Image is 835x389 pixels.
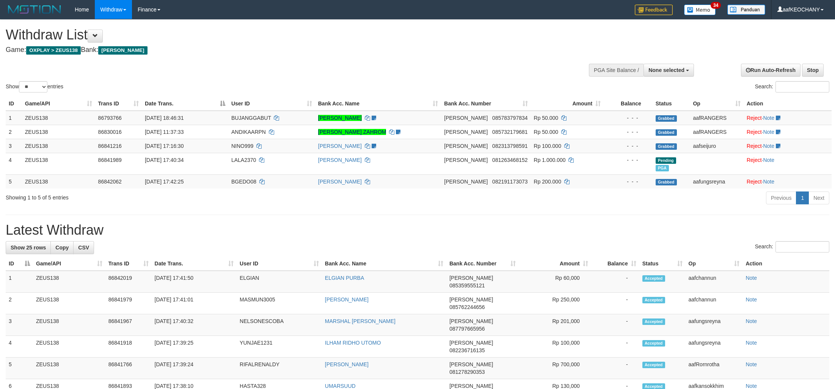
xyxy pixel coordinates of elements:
[766,191,796,204] a: Previous
[808,191,829,204] a: Next
[519,336,591,358] td: Rp 100,000
[775,81,829,93] input: Search:
[534,143,561,149] span: Rp 100.000
[763,115,774,121] a: Note
[686,257,743,271] th: Op: activate to sort column ascending
[711,2,721,9] span: 34
[105,314,152,336] td: 86841967
[322,257,446,271] th: Bank Acc. Name: activate to sort column ascending
[105,358,152,379] td: 86841766
[519,314,591,336] td: Rp 201,000
[19,81,47,93] select: Showentries
[591,336,639,358] td: -
[763,179,774,185] a: Note
[6,153,22,174] td: 4
[325,296,369,303] a: [PERSON_NAME]
[591,293,639,314] td: -
[444,179,488,185] span: [PERSON_NAME]
[686,358,743,379] td: aafRornrotha
[742,257,829,271] th: Action
[237,271,322,293] td: ELGIAN
[237,358,322,379] td: RIFALRENALDY
[98,157,122,163] span: 86841989
[152,314,237,336] td: [DATE] 17:40:32
[318,179,362,185] a: [PERSON_NAME]
[607,156,649,164] div: - - -
[145,143,184,149] span: [DATE] 17:16:30
[519,257,591,271] th: Amount: activate to sort column ascending
[591,314,639,336] td: -
[492,143,527,149] span: Copy 082313798591 to clipboard
[6,125,22,139] td: 2
[55,245,69,251] span: Copy
[22,125,95,139] td: ZEUS138
[589,64,644,77] div: PGA Site Balance /
[231,143,253,149] span: NINO999
[237,314,322,336] td: NELSONESCOBA
[746,275,757,281] a: Note
[78,245,89,251] span: CSV
[492,129,527,135] span: Copy 085732179681 to clipboard
[531,97,604,111] th: Amount: activate to sort column ascending
[656,157,676,164] span: Pending
[802,64,824,77] a: Stop
[231,179,256,185] span: BGEDO08
[604,97,652,111] th: Balance
[775,241,829,253] input: Search:
[648,67,684,73] span: None selected
[444,115,488,121] span: [PERSON_NAME]
[145,129,184,135] span: [DATE] 11:37:33
[534,129,559,135] span: Rp 50.000
[656,143,677,150] span: Grabbed
[686,314,743,336] td: aafungsreyna
[6,271,33,293] td: 1
[152,358,237,379] td: [DATE] 17:39:24
[6,241,51,254] a: Show 25 rows
[441,97,531,111] th: Bank Acc. Number: activate to sort column ascending
[105,271,152,293] td: 86842019
[145,179,184,185] span: [DATE] 17:42:25
[744,125,832,139] td: ·
[607,128,649,136] div: - - -
[534,157,566,163] span: Rp 1.000.000
[6,81,63,93] label: Show entries
[763,157,774,163] a: Note
[449,369,485,375] span: Copy 081278290353 to clipboard
[591,271,639,293] td: -
[33,358,105,379] td: ZEUS138
[444,143,488,149] span: [PERSON_NAME]
[318,115,362,121] a: [PERSON_NAME]
[152,336,237,358] td: [DATE] 17:39:25
[22,97,95,111] th: Game/API: activate to sort column ascending
[642,297,665,303] span: Accepted
[325,340,381,346] a: ILHAM RIDHO UTOMO
[33,257,105,271] th: Game/API: activate to sort column ascending
[746,361,757,367] a: Note
[746,383,757,389] a: Note
[642,362,665,368] span: Accepted
[607,142,649,150] div: - - -
[449,347,485,353] span: Copy 082236716135 to clipboard
[639,257,686,271] th: Status: activate to sort column ascending
[33,293,105,314] td: ZEUS138
[449,340,493,346] span: [PERSON_NAME]
[607,114,649,122] div: - - -
[744,111,832,125] td: ·
[534,179,561,185] span: Rp 200.000
[98,143,122,149] span: 86841216
[656,179,677,185] span: Grabbed
[656,165,669,171] span: Marked by aafRornrotha
[492,179,527,185] span: Copy 082191173073 to clipboard
[635,5,673,15] img: Feedback.jpg
[449,383,493,389] span: [PERSON_NAME]
[22,153,95,174] td: ZEUS138
[6,4,63,15] img: MOTION_logo.png
[152,257,237,271] th: Date Trans.: activate to sort column ascending
[747,143,762,149] a: Reject
[449,304,485,310] span: Copy 085762244656 to clipboard
[686,336,743,358] td: aafungsreyna
[6,97,22,111] th: ID
[449,361,493,367] span: [PERSON_NAME]
[105,336,152,358] td: 86841918
[519,358,591,379] td: Rp 700,000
